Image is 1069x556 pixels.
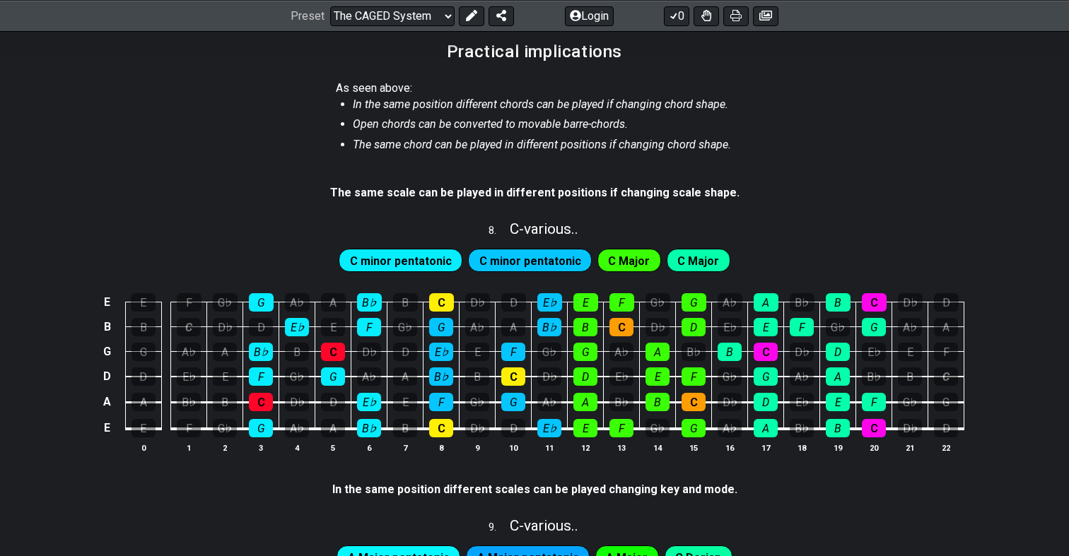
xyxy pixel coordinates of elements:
[898,318,922,336] div: A♭
[862,393,886,411] div: F
[826,393,850,411] div: E
[501,318,525,336] div: A
[249,367,273,386] div: F
[353,138,731,151] em: The same chord can be played in different positions if changing chord shape.
[387,440,423,455] th: 7
[934,419,958,437] div: D
[465,318,489,336] div: A♭
[99,389,116,415] td: A
[826,293,851,312] div: B
[754,367,778,386] div: G
[898,419,922,437] div: D♭
[465,367,489,386] div: B
[790,419,814,437] div: B♭
[393,419,417,437] div: B
[429,318,453,336] div: G
[718,318,742,336] div: E♭
[609,318,633,336] div: C
[393,393,417,411] div: E
[501,293,526,312] div: D
[646,343,670,361] div: A
[723,6,749,25] button: Print
[321,318,345,336] div: E
[898,343,922,361] div: E
[928,440,964,455] th: 22
[718,367,742,386] div: G♭
[934,367,958,386] div: C
[609,343,633,361] div: A♭
[321,393,345,411] div: D
[790,318,814,336] div: F
[682,293,706,312] div: G
[694,6,719,25] button: Toggle Dexterity for all fretkits
[465,419,489,437] div: D♭
[177,419,201,437] div: F
[465,293,490,312] div: D♭
[489,223,510,239] span: 8 .
[820,440,856,455] th: 19
[862,318,886,336] div: G
[479,251,581,271] span: First enable full edit mode to edit
[609,393,633,411] div: B♭
[862,419,886,437] div: C
[99,290,116,314] td: E
[664,6,689,25] button: 0
[213,318,237,336] div: D♭
[754,393,778,411] div: D
[321,367,345,386] div: G
[315,440,351,455] th: 5
[532,440,568,455] th: 11
[934,293,959,312] div: D
[132,419,156,437] div: E
[213,343,237,361] div: A
[754,343,778,361] div: C
[609,293,634,312] div: F
[279,440,315,455] th: 4
[213,367,237,386] div: E
[573,393,597,411] div: A
[646,367,670,386] div: E
[934,343,958,361] div: F
[459,6,484,25] button: Edit Preset
[131,293,156,312] div: E
[573,419,597,437] div: E
[790,293,814,312] div: B♭
[125,440,161,455] th: 0
[537,318,561,336] div: B♭
[640,440,676,455] th: 14
[285,367,309,386] div: G♭
[132,393,156,411] div: A
[213,419,237,437] div: G♭
[465,393,489,411] div: G♭
[712,440,748,455] th: 16
[460,440,496,455] th: 9
[465,343,489,361] div: E
[357,343,381,361] div: D♭
[826,367,850,386] div: A
[429,343,453,361] div: E♭
[357,318,381,336] div: F
[350,251,452,271] span: First enable full edit mode to edit
[351,440,387,455] th: 6
[790,367,814,386] div: A♭
[393,343,417,361] div: D
[682,343,706,361] div: B♭
[718,293,742,312] div: A♭
[132,318,156,336] div: B
[862,343,886,361] div: E♭
[501,393,525,411] div: G
[934,318,958,336] div: A
[285,419,309,437] div: A♭
[429,419,453,437] div: C
[718,393,742,411] div: D♭
[353,97,728,111] em: In the same position different chords can be played if changing chord shape.
[748,440,784,455] th: 17
[330,186,740,199] strong: The same scale can be played in different positions if changing scale shape.
[565,6,614,25] button: Login
[177,367,201,386] div: E♭
[898,293,923,312] div: D♭
[429,393,453,411] div: F
[862,367,886,386] div: B♭
[207,440,243,455] th: 2
[537,343,561,361] div: G♭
